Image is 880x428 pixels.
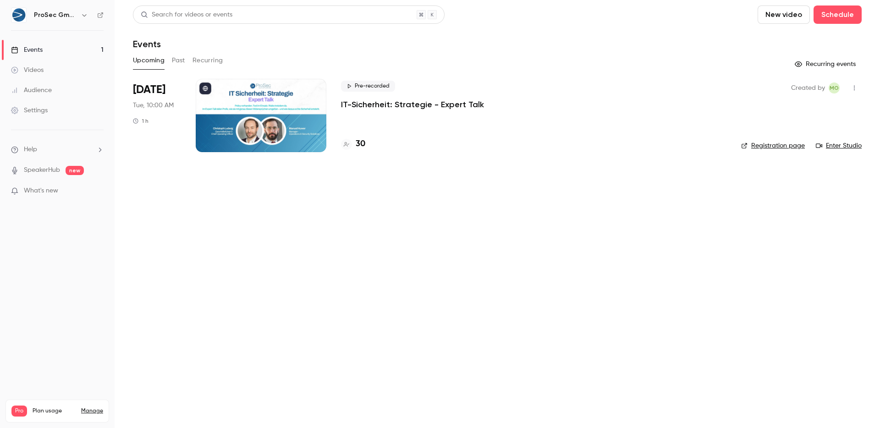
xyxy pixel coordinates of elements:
[133,53,165,68] button: Upcoming
[11,406,27,417] span: Pro
[11,66,44,75] div: Videos
[814,5,862,24] button: Schedule
[830,82,839,93] span: MO
[356,138,365,150] h4: 30
[741,141,805,150] a: Registration page
[791,82,825,93] span: Created by
[341,138,365,150] a: 30
[172,53,185,68] button: Past
[11,8,26,22] img: ProSec GmbH
[11,45,43,55] div: Events
[133,117,148,125] div: 1 h
[93,187,104,195] iframe: Noticeable Trigger
[341,81,395,92] span: Pre-recorded
[791,57,862,71] button: Recurring events
[133,82,165,97] span: [DATE]
[141,10,232,20] div: Search for videos or events
[341,99,484,110] a: IT-Sicherheit: Strategie - Expert Talk
[758,5,810,24] button: New video
[133,101,174,110] span: Tue, 10:00 AM
[11,106,48,115] div: Settings
[24,186,58,196] span: What's new
[24,145,37,154] span: Help
[192,53,223,68] button: Recurring
[11,86,52,95] div: Audience
[133,79,181,152] div: Sep 23 Tue, 10:00 AM (Europe/Berlin)
[133,38,161,49] h1: Events
[11,145,104,154] li: help-dropdown-opener
[33,407,76,415] span: Plan usage
[816,141,862,150] a: Enter Studio
[66,166,84,175] span: new
[24,165,60,175] a: SpeakerHub
[34,11,77,20] h6: ProSec GmbH
[81,407,103,415] a: Manage
[829,82,840,93] span: MD Operative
